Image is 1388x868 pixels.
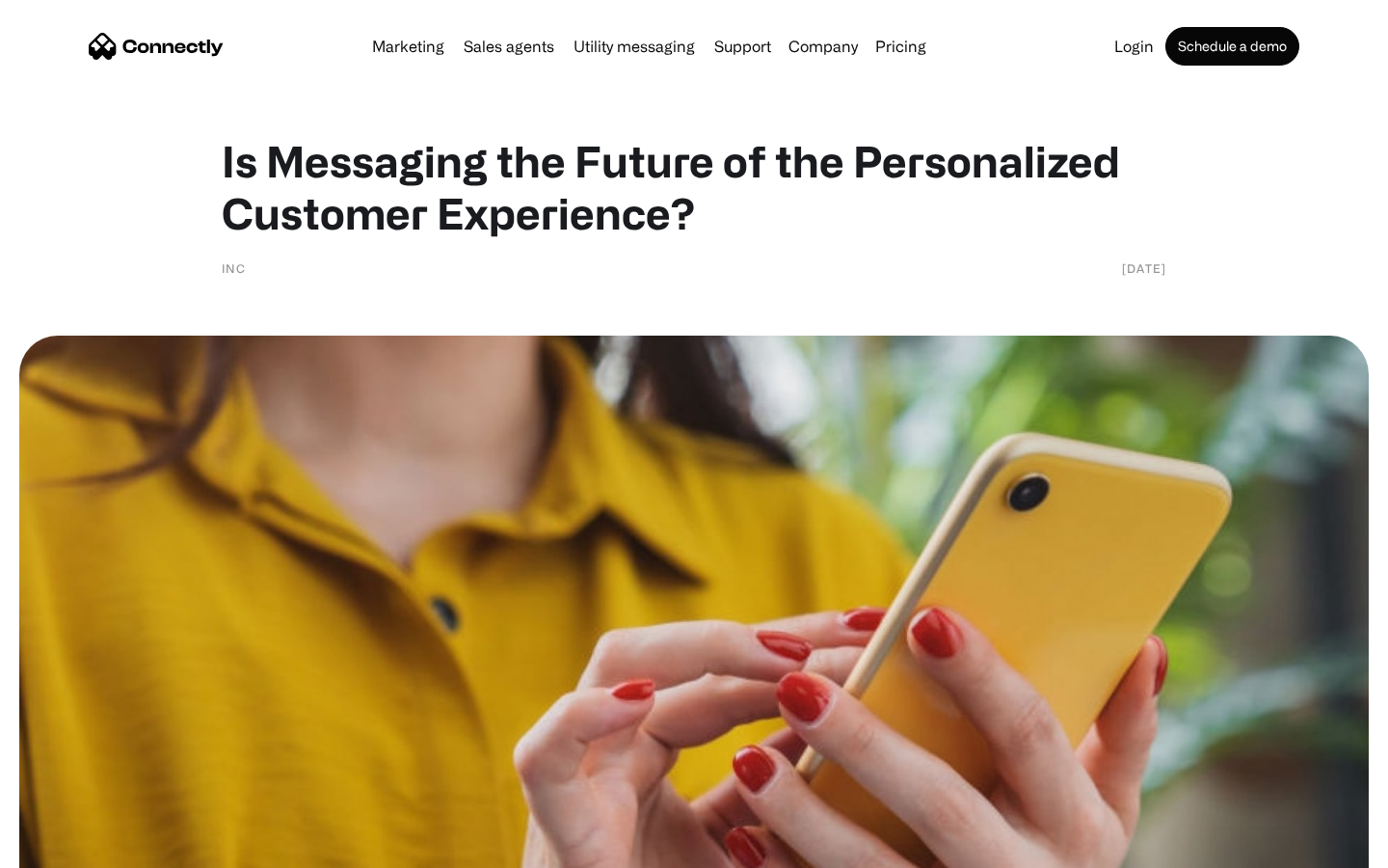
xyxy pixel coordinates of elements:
[1165,27,1299,66] a: Schedule a demo
[867,39,934,54] a: Pricing
[19,834,116,861] aside: Language selected: English
[1107,39,1161,54] a: Login
[788,33,858,60] div: Company
[222,258,246,278] div: Inc
[39,834,116,861] ul: Language list
[364,39,452,54] a: Marketing
[222,135,1166,239] h1: Is Messaging the Future of the Personalized Customer Experience?
[707,39,779,54] a: Support
[456,39,562,54] a: Sales agents
[566,39,703,54] a: Utility messaging
[1122,258,1166,278] div: [DATE]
